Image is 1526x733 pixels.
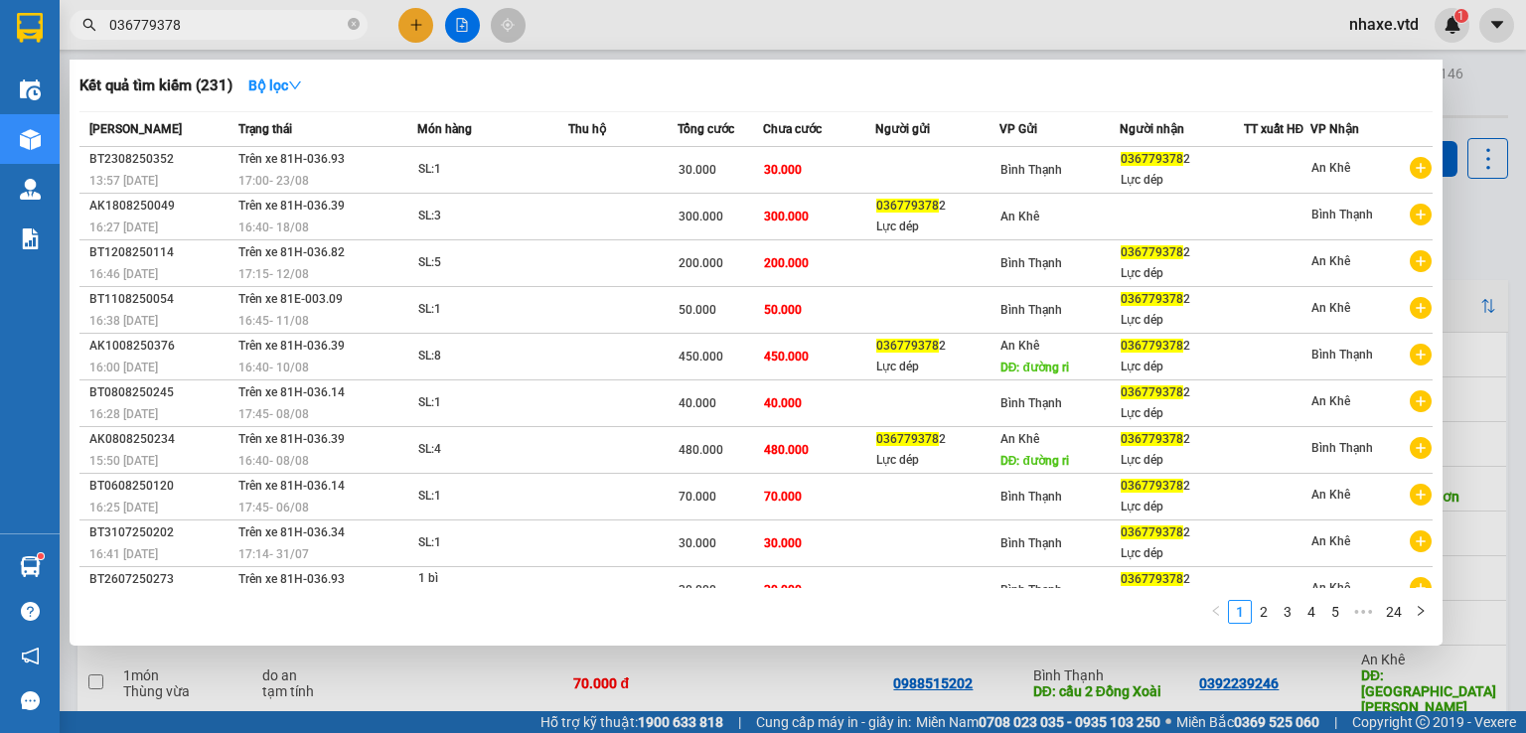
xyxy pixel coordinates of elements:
[1121,569,1242,590] div: 2
[238,385,345,399] span: Trên xe 81H-036.14
[418,439,567,461] div: SL: 4
[418,568,567,590] div: 1 bì
[89,149,232,170] div: BT2308250352
[238,220,309,234] span: 16:40 - 18/08
[876,339,939,353] span: 036779378
[238,174,309,188] span: 17:00 - 23/08
[418,346,567,367] div: SL: 8
[1121,522,1242,543] div: 2
[89,569,232,590] div: BT2607250273
[348,16,360,35] span: close-circle
[1121,357,1242,377] div: Lực dép
[1120,122,1184,136] span: Người nhận
[89,547,158,561] span: 16:41 [DATE]
[1409,600,1433,624] button: right
[238,547,309,561] span: 17:14 - 31/07
[1311,488,1350,502] span: An Khê
[679,490,716,504] span: 70.000
[238,245,345,259] span: Trên xe 81H-036.82
[1000,432,1039,446] span: An Khê
[1000,396,1062,410] span: Bình Thạnh
[764,396,802,410] span: 40.000
[89,174,158,188] span: 13:57 [DATE]
[89,407,158,421] span: 16:28 [DATE]
[38,553,44,559] sup: 1
[1121,263,1242,284] div: Lực dép
[876,432,939,446] span: 036779378
[109,14,344,36] input: Tìm tên, số ĐT hoặc mã đơn
[876,357,997,377] div: Lực dép
[1121,382,1242,403] div: 2
[89,522,232,543] div: BT3107250202
[1410,344,1432,366] span: plus-circle
[1121,479,1183,493] span: 036779378
[89,454,158,468] span: 15:50 [DATE]
[232,70,318,101] button: Bộ lọcdown
[1410,484,1432,506] span: plus-circle
[1121,292,1183,306] span: 036779378
[876,199,939,213] span: 036779378
[1121,149,1242,170] div: 2
[21,691,40,710] span: message
[876,429,997,450] div: 2
[1347,600,1379,624] span: •••
[238,267,309,281] span: 17:15 - 12/08
[1000,256,1062,270] span: Bình Thạnh
[82,18,96,32] span: search
[1229,601,1251,623] a: 1
[1311,581,1350,595] span: An Khê
[1121,289,1242,310] div: 2
[1252,600,1276,624] li: 2
[1000,210,1039,223] span: An Khê
[1121,497,1242,517] div: Lực dép
[679,443,723,457] span: 480.000
[1121,170,1242,191] div: Lực dép
[89,196,232,217] div: AK1808250049
[1379,600,1409,624] li: 24
[1121,450,1242,471] div: Lực dép
[1410,297,1432,319] span: plus-circle
[764,350,809,364] span: 450.000
[418,206,567,227] div: SL: 3
[679,303,716,317] span: 50.000
[1410,250,1432,272] span: plus-circle
[1121,543,1242,564] div: Lực dép
[238,525,345,539] span: Trên xe 81H-036.34
[1277,601,1298,623] a: 3
[1410,577,1432,599] span: plus-circle
[679,536,716,550] span: 30.000
[238,152,345,166] span: Trên xe 81H-036.93
[20,129,41,150] img: warehouse-icon
[89,242,232,263] div: BT1208250114
[288,78,302,92] span: down
[418,486,567,508] div: SL: 1
[418,392,567,414] div: SL: 1
[678,122,734,136] span: Tổng cước
[1324,601,1346,623] a: 5
[238,432,345,446] span: Trên xe 81H-036.39
[348,18,360,30] span: close-circle
[1380,601,1408,623] a: 24
[1311,348,1373,362] span: Bình Thạnh
[17,13,43,43] img: logo-vxr
[1410,437,1432,459] span: plus-circle
[238,479,345,493] span: Trên xe 81H-036.14
[1000,536,1062,550] span: Bình Thạnh
[89,429,232,450] div: AK0808250234
[89,361,158,374] span: 16:00 [DATE]
[418,159,567,181] div: SL: 1
[679,583,716,597] span: 30.000
[238,572,345,586] span: Trên xe 81H-036.93
[238,339,345,353] span: Trên xe 81H-036.39
[1121,572,1183,586] span: 036779378
[238,292,343,306] span: Trên xe 81E-003.09
[876,196,997,217] div: 2
[764,443,809,457] span: 480.000
[1228,600,1252,624] li: 1
[1311,534,1350,548] span: An Khê
[1410,157,1432,179] span: plus-circle
[1300,601,1322,623] a: 4
[89,122,182,136] span: [PERSON_NAME]
[1000,163,1062,177] span: Bình Thạnh
[89,336,232,357] div: AK1008250376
